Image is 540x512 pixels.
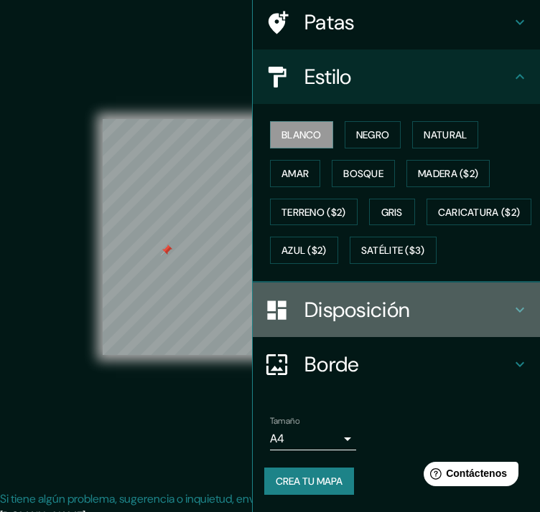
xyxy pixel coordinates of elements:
[369,199,415,226] button: Gris
[281,245,327,257] font: Azul ($2)
[253,283,540,337] div: Disposición
[281,128,322,141] font: Blanco
[356,128,390,141] font: Negro
[270,121,333,148] button: Blanco
[304,9,355,36] font: Patas
[281,206,346,219] font: Terreno ($2)
[424,128,467,141] font: Natural
[381,206,403,219] font: Gris
[270,237,338,264] button: Azul ($2)
[406,160,490,187] button: Madera ($2)
[350,237,437,264] button: Satélite ($3)
[281,167,309,180] font: Amar
[253,337,540,392] div: Borde
[270,199,358,226] button: Terreno ($2)
[103,119,437,355] canvas: Mapa
[270,160,320,187] button: Amar
[276,475,343,488] font: Crea tu mapa
[270,431,284,446] font: A4
[304,351,360,378] font: Borde
[412,121,478,148] button: Natural
[343,167,383,180] font: Bosque
[412,456,524,496] iframe: Lanzador de widgets de ayuda
[418,167,478,180] font: Madera ($2)
[253,49,540,104] div: Estilo
[345,121,401,148] button: Negro
[427,199,532,226] button: Caricatura ($2)
[304,63,352,90] font: Estilo
[270,427,356,450] div: A4
[264,468,354,495] button: Crea tu mapa
[270,415,299,427] font: Tamaño
[438,206,521,219] font: Caricatura ($2)
[332,160,395,187] button: Bosque
[304,296,410,323] font: Disposición
[361,245,425,257] font: Satélite ($3)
